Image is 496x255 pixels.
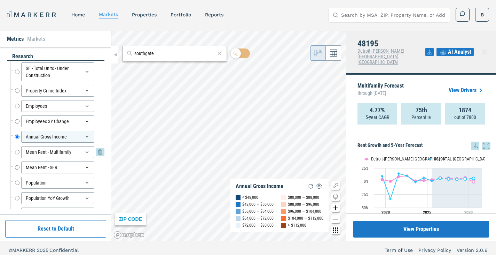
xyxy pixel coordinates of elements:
[361,205,369,210] text: -50%
[389,180,392,183] path: Wednesday, 29 Jul, 20:00, -0.27. Detroit-Warren-Dearborn, MI.
[357,89,404,98] span: through [DATE]
[242,201,274,208] div: $48,000 — $56,000
[459,107,471,114] strong: 1874
[7,53,104,61] div: research
[357,83,404,98] p: Multifamily Forecast
[288,222,306,229] div: > $112,000
[481,11,484,18] span: B
[21,177,94,189] div: Population
[242,215,274,222] div: $64,000 — $72,000
[21,115,94,127] div: Employees 3Y Change
[21,208,94,219] div: Population Change
[307,182,315,190] img: Reload Legend
[134,50,215,57] input: Search by MSA or ZIP Code
[27,35,45,43] li: Markets
[361,192,369,197] text: -25%
[456,178,458,181] path: Saturday, 29 Jul, 20:00, 3.56. 48195.
[132,12,157,17] a: properties
[37,247,49,253] span: 2025 |
[364,179,369,184] text: 0%
[7,35,24,43] li: Metrics
[427,156,445,162] button: Show 48195
[5,220,106,238] button: Reset to Default
[457,247,488,254] a: Version 2.0.6
[242,194,258,201] div: < $48,000
[341,8,446,22] input: Search by MSA, ZIP, Property Name, or Address
[331,204,340,212] button: Zoom in map button
[357,39,425,48] h4: 48195
[397,172,400,175] path: Thursday, 29 Jul, 20:00, 14.47. 48195.
[357,150,490,220] div: Rent Growth and 5-Year Forecast. Highcharts interactive chart.
[288,208,321,215] div: $96,000 — $104,000
[414,181,417,183] path: Saturday, 29 Jul, 20:00, -1.55. 48195.
[315,182,323,190] img: Settings
[411,114,431,121] p: Percentile
[449,86,485,95] a: View Drivers
[448,48,471,56] span: AI Analyst
[288,194,319,201] div: $80,000 — $88,000
[12,247,37,253] span: MARKERR
[71,12,85,17] a: home
[418,247,451,254] a: Privacy Policy
[357,48,404,65] span: Detroit-[PERSON_NAME][GEOGRAPHIC_DATA], [GEOGRAPHIC_DATA]
[353,221,489,238] button: View Properties
[364,156,420,162] button: Show Detroit-Warren-Dearborn, MI
[331,181,340,190] button: Show/Hide Legend Map Button
[288,201,319,208] div: $88,000 — $96,000
[205,12,223,17] a: reports
[406,174,409,177] path: Friday, 29 Jul, 20:00, 10.38. 48195.
[21,100,94,112] div: Employees
[472,177,475,180] path: Monday, 29 Jul, 20:00, 5.39. 48195.
[389,197,392,200] path: Wednesday, 29 Jul, 20:00, -33.59. 48195.
[439,177,475,181] g: 48195, line 4 of 4 with 5 data points.
[357,142,490,150] h5: Rent Growth and 5-Year Forecast
[21,192,94,204] div: Population YoY Growth
[439,177,442,179] path: Wednesday, 29 Jul, 20:00, 5.98. 48195.
[331,215,340,223] button: Zoom out map button
[472,180,475,183] path: Monday, 29 Jul, 20:00, -1.12. Detroit-Warren-Dearborn, MI.
[115,213,146,225] div: ZIP CODE
[464,210,473,215] tspan: 2030
[21,131,94,143] div: Annual Gross Income
[365,114,389,121] p: 5-year CAGR
[7,10,57,20] a: MARKERR
[454,114,476,121] p: out of 7800
[49,247,79,253] span: Confidential
[288,215,323,222] div: $104,000 — $112,000
[423,176,425,179] path: Monday, 29 Jul, 20:00, 6.72. 48195.
[416,107,427,114] strong: 75th
[447,178,450,180] path: Thursday, 29 Jul, 20:00, 4.42. 48195.
[385,247,413,254] a: Term of Use
[362,166,369,171] text: 25%
[21,85,94,97] div: Property Crime Index
[21,62,94,81] div: SF - Total Units - Under Construction
[21,162,94,173] div: Mean Rent - SFR
[8,247,12,253] span: ©
[111,31,346,241] canvas: Map
[381,210,390,215] tspan: 2020
[436,48,474,56] button: AI Analyst
[431,180,433,182] path: Tuesday, 29 Jul, 20:00, 0.53. 48195.
[331,193,340,201] button: Change style map button
[381,175,384,178] path: Monday, 29 Jul, 20:00, 9.72. 48195.
[171,12,191,17] a: Portfolio
[236,183,283,190] div: Annual Gross Income
[357,150,485,220] svg: Interactive chart
[242,208,274,215] div: $56,000 — $64,000
[21,146,94,158] div: Mean Rent - Multifamily
[331,226,340,234] button: Other options map button
[475,8,489,22] button: B
[370,107,385,114] strong: 4.77%
[464,178,467,180] path: Sunday, 29 Jul, 20:00, 4.5. 48195.
[113,231,144,239] a: Mapbox logo
[242,222,274,229] div: $72,000 — $80,000
[423,210,431,215] tspan: 2025
[99,12,118,17] a: markets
